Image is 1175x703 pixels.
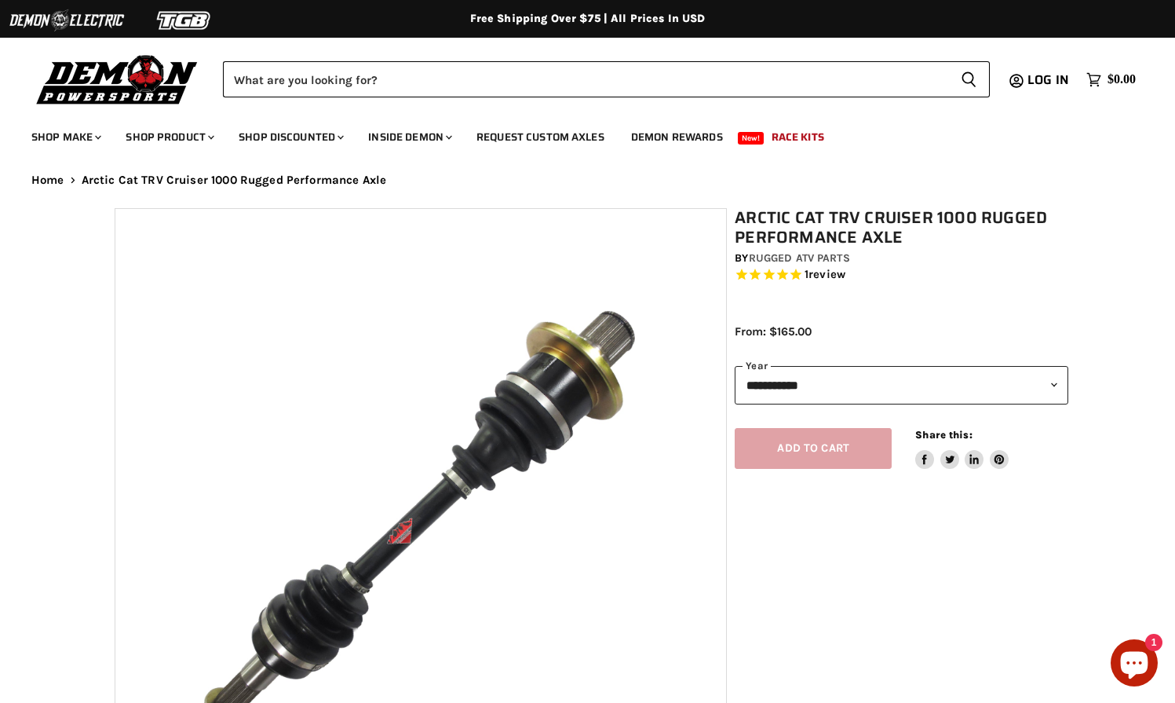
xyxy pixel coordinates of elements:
span: Log in [1027,70,1069,90]
img: Demon Electric Logo 2 [8,5,126,35]
a: $0.00 [1078,68,1144,91]
aside: Share this: [915,428,1009,470]
img: Demon Powersports [31,51,203,107]
a: Home [31,174,64,187]
span: From: $165.00 [735,324,812,339]
input: Search [223,61,948,97]
button: Search [948,61,990,97]
a: Shop Discounted [227,121,353,153]
span: review [808,268,845,282]
a: Inside Demon [356,121,462,153]
div: by [735,250,1068,267]
span: New! [738,132,764,145]
span: 1 reviews [805,268,845,282]
h1: Arctic Cat TRV Cruiser 1000 Rugged Performance Axle [735,208,1068,247]
span: $0.00 [1107,72,1136,87]
span: Arctic Cat TRV Cruiser 1000 Rugged Performance Axle [82,174,387,187]
a: Rugged ATV Parts [749,251,850,265]
span: Rated 5.0 out of 5 stars 1 reviews [735,267,1068,284]
inbox-online-store-chat: Shopify online store chat [1106,639,1162,690]
a: Shop Make [20,121,111,153]
a: Request Custom Axles [465,121,616,153]
select: year [735,366,1068,405]
img: TGB Logo 2 [126,5,243,35]
a: Demon Rewards [619,121,735,153]
a: Shop Product [114,121,224,153]
ul: Main menu [20,115,1132,153]
a: Log in [1020,73,1078,87]
a: Race Kits [760,121,836,153]
form: Product [223,61,990,97]
span: Share this: [915,429,972,441]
